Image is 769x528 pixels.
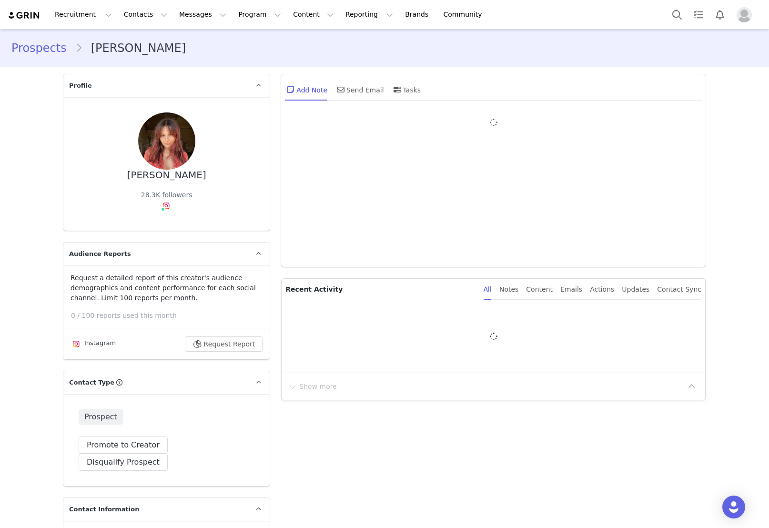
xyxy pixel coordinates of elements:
button: Search [667,4,688,25]
div: Instagram [71,338,116,350]
div: Tasks [392,78,421,101]
p: Request a detailed report of this creator's audience demographics and content performance for eac... [71,273,263,303]
div: Contact Sync [657,279,701,300]
span: Prospect [79,409,123,425]
a: Brands [399,4,437,25]
div: Emails [560,279,582,300]
div: [PERSON_NAME] [127,170,206,181]
button: Contacts [118,4,173,25]
button: Recruitment [49,4,118,25]
span: Contact Type [69,378,114,387]
div: All [484,279,492,300]
a: Tasks [688,4,709,25]
p: Recent Activity [285,279,476,300]
img: instagram.svg [162,202,170,210]
div: Open Intercom Messenger [722,496,745,518]
button: Messages [173,4,232,25]
span: Contact Information [69,505,139,514]
a: Community [438,4,492,25]
button: Content [287,4,339,25]
button: Disqualify Prospect [79,454,168,471]
a: Prospects [11,40,75,57]
img: placeholder-profile.jpg [737,7,752,22]
div: Actions [590,279,614,300]
span: Profile [69,81,92,91]
button: Promote to Creator [79,437,168,454]
button: Show more [287,379,337,394]
img: instagram.svg [72,340,80,348]
p: 0 / 100 reports used this month [71,311,270,321]
button: Request Report [185,336,263,352]
button: Reporting [340,4,399,25]
img: 5f398fda-a391-4ccc-a3d8-5cb0a20d901a.jpg [138,112,195,170]
button: Profile [731,7,761,22]
div: Send Email [335,78,384,101]
img: grin logo [8,11,41,20]
div: Notes [499,279,518,300]
div: 28.3K followers [141,190,192,200]
div: Add Note [285,78,327,101]
button: Program [233,4,287,25]
span: Audience Reports [69,249,131,259]
div: Content [526,279,553,300]
div: Updates [622,279,649,300]
button: Notifications [709,4,730,25]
